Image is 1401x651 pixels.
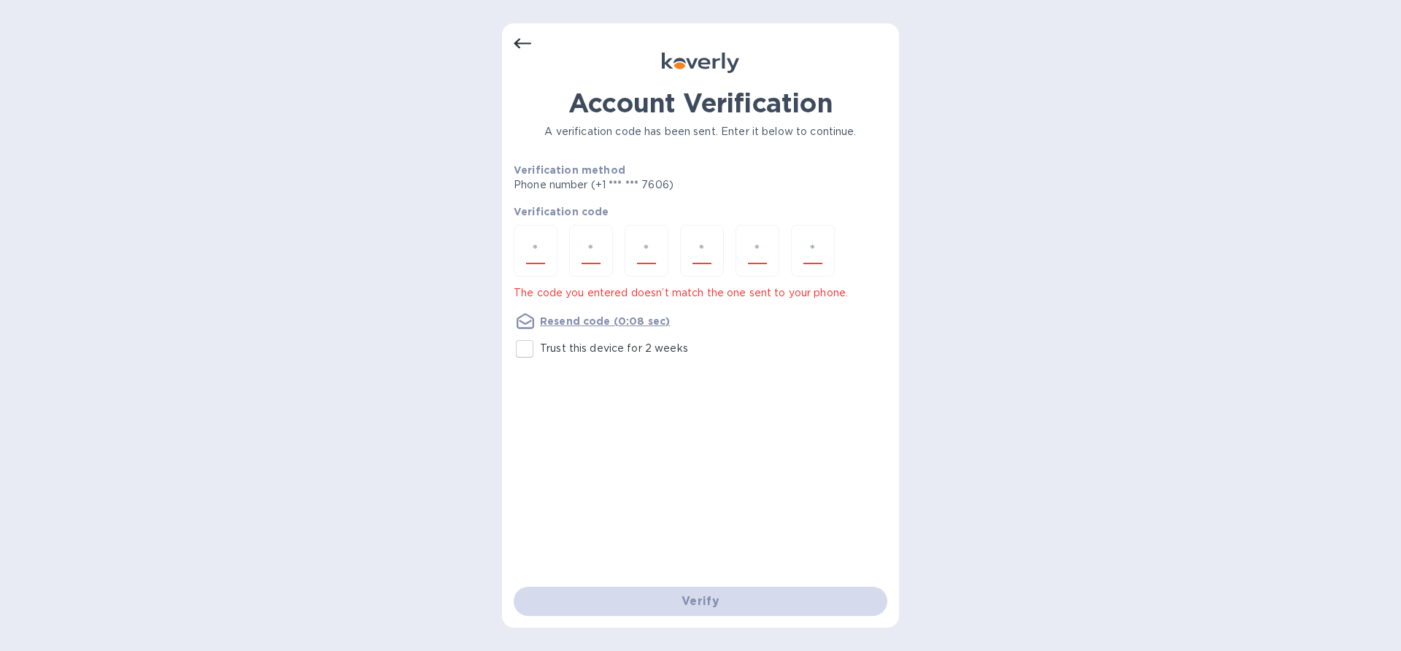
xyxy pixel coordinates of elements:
[514,177,785,193] p: Phone number (+1 *** *** 7606)
[514,164,625,176] b: Verification method
[540,315,670,327] u: Resend code (0:08 sec)
[514,204,887,219] p: Verification code
[514,124,887,139] p: A verification code has been sent. Enter it below to continue.
[514,285,887,301] p: The code you entered doesn’t match the one sent to your phone.
[514,88,887,118] h1: Account Verification
[540,341,688,356] p: Trust this device for 2 weeks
